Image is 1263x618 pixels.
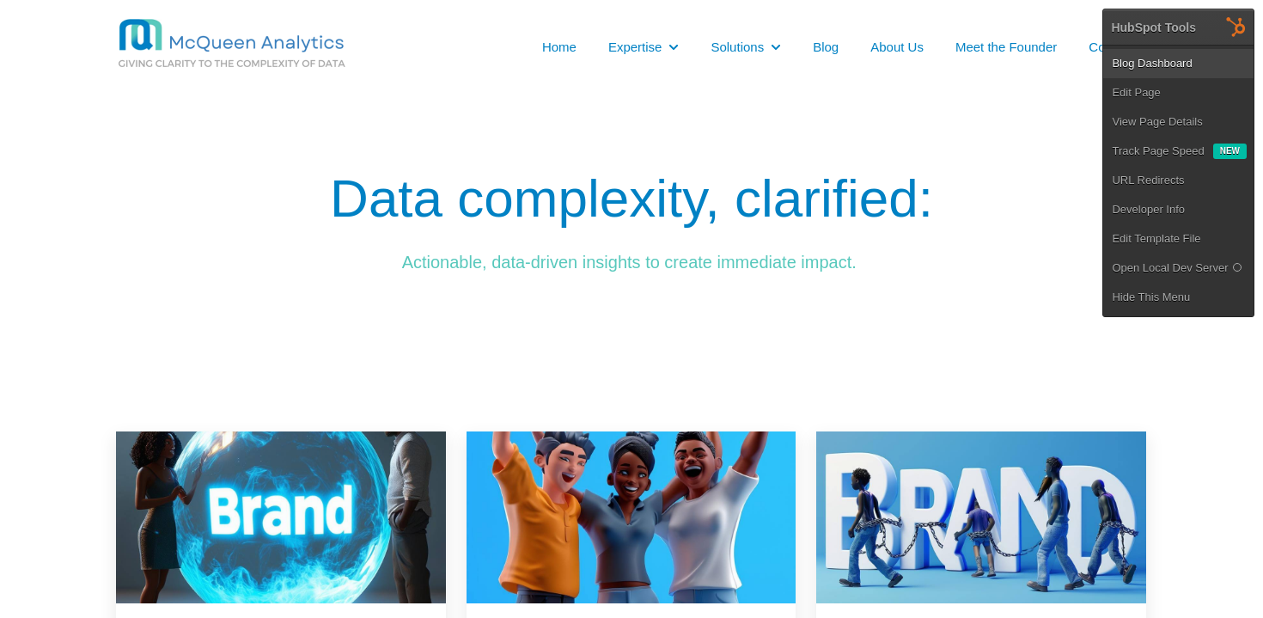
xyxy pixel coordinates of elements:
span: Data complexity, clarified: [330,168,933,228]
a: Read full post: Brand Hostages - Who's On The Way Out [816,431,1146,603]
div: HubSpot Tools Blog DashboardEdit PageView Page Details Track Page Speed New URL RedirectsDevelope... [1102,9,1254,317]
a: Meet the Founder [955,38,1057,56]
span: Actionable, data-driven insights to create immediate impact. [402,253,857,272]
a: Hide This Menu [1103,283,1254,312]
a: Solutions [711,38,764,56]
a: Home [542,38,577,56]
a: About Us [870,38,924,56]
a: Blog Dashboard [1103,49,1254,78]
nav: Desktop navigation [460,37,1147,56]
a: Featured image: Two different customers peer into a crystal ball to see what may be next for the ... [116,431,446,603]
a: Expertise [608,38,662,56]
a: Read full post: Brand Believers - The Core of the Brand [467,431,796,603]
a: Track Page Speed [1103,137,1212,166]
a: URL Redirects [1103,166,1254,195]
img: Two different customers peer into a crystal ball to see what may be next for the Brand [116,431,446,603]
img: MCQ BG 1 [116,17,417,71]
div: New [1213,144,1247,159]
a: Blog [813,38,839,56]
a: Contact [1089,38,1133,56]
a: Developer Info [1103,195,1254,224]
a: Edit Template File [1103,224,1254,254]
img: HubSpot Tools Menu Toggle [1218,9,1254,45]
a: View Page Details [1103,107,1254,137]
div: HubSpot Tools [1111,20,1196,35]
a: Open Local Dev Server [1103,254,1254,283]
a: Edit Page [1103,78,1254,107]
